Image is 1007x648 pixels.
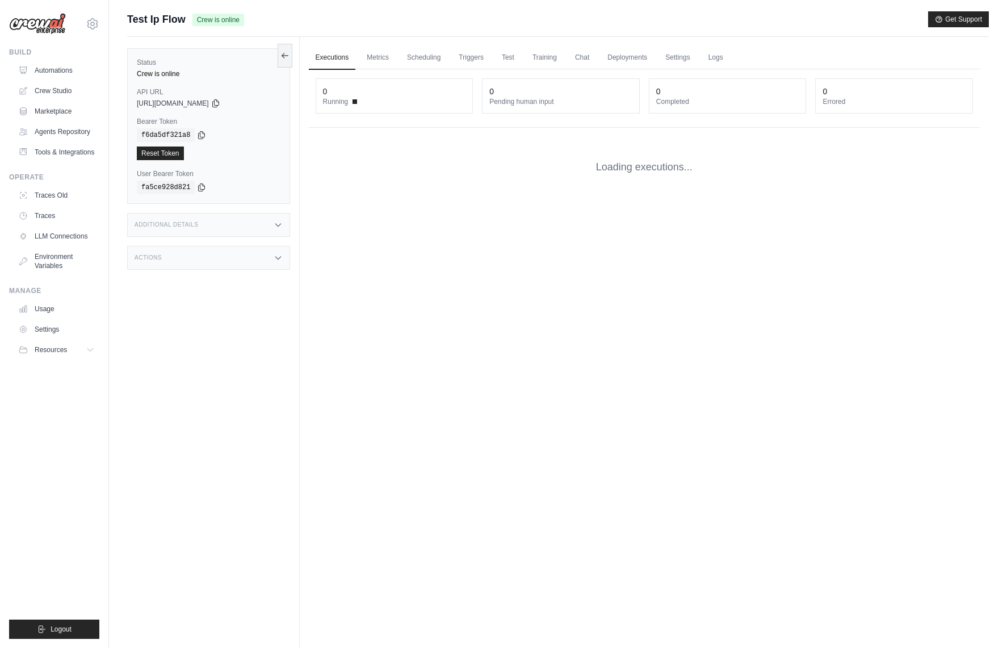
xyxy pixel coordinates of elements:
[601,46,654,70] a: Deployments
[127,11,186,27] span: Test Ip Flow
[14,227,99,245] a: LLM Connections
[135,221,198,228] h3: Additional Details
[9,620,99,639] button: Logout
[526,46,564,70] a: Training
[14,186,99,204] a: Traces Old
[14,123,99,141] a: Agents Repository
[137,87,280,97] label: API URL
[35,345,67,354] span: Resources
[137,169,280,178] label: User Bearer Token
[323,86,328,97] div: 0
[495,46,521,70] a: Test
[14,320,99,338] a: Settings
[14,82,99,100] a: Crew Studio
[14,102,99,120] a: Marketplace
[489,97,632,106] dt: Pending human input
[323,97,349,106] span: Running
[14,341,99,359] button: Resources
[14,61,99,80] a: Automations
[137,69,280,78] div: Crew is online
[137,147,184,160] a: Reset Token
[568,46,596,70] a: Chat
[192,14,244,26] span: Crew is online
[360,46,396,70] a: Metrics
[928,11,989,27] button: Get Support
[14,248,99,275] a: Environment Variables
[658,46,696,70] a: Settings
[137,117,280,126] label: Bearer Token
[9,48,99,57] div: Build
[702,46,730,70] a: Logs
[400,46,447,70] a: Scheduling
[135,254,162,261] h3: Actions
[14,300,99,318] a: Usage
[309,46,356,70] a: Executions
[9,286,99,295] div: Manage
[137,58,280,67] label: Status
[452,46,490,70] a: Triggers
[9,13,66,35] img: Logo
[823,97,966,106] dt: Errored
[489,86,494,97] div: 0
[656,97,799,106] dt: Completed
[137,181,195,194] code: fa5ce928d821
[51,625,72,634] span: Logout
[9,173,99,182] div: Operate
[14,143,99,161] a: Tools & Integrations
[823,86,827,97] div: 0
[656,86,661,97] div: 0
[137,128,195,142] code: f6da5df321a8
[309,141,980,193] div: Loading executions...
[14,207,99,225] a: Traces
[137,99,209,108] span: [URL][DOMAIN_NAME]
